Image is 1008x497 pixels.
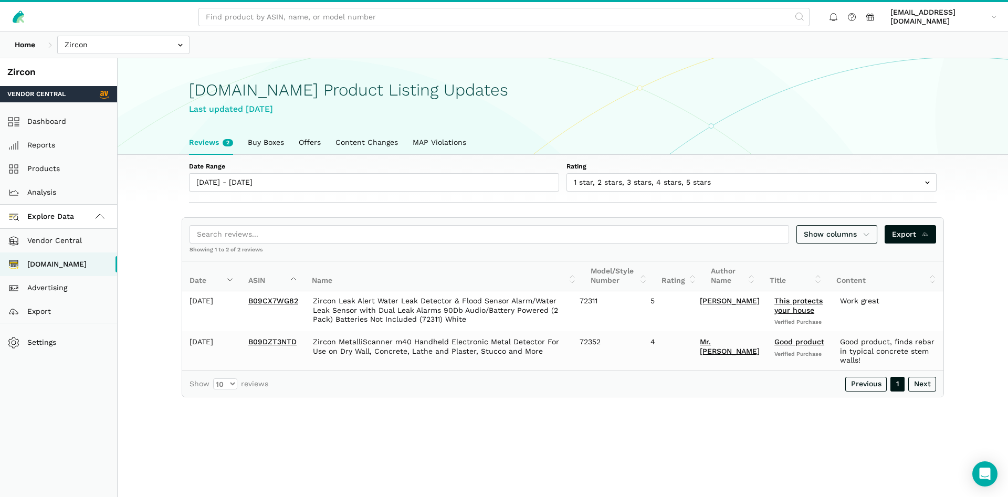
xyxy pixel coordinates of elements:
a: Reviews2 [182,131,240,155]
th: Author Name: activate to sort column ascending [703,261,762,291]
a: Offers [291,131,328,155]
th: Rating: activate to sort column ascending [654,261,703,291]
th: Title: activate to sort column ascending [762,261,829,291]
div: Open Intercom Messenger [972,461,997,487]
select: Showreviews [213,378,237,389]
td: Zircon MetalliScanner m40 Handheld Electronic Metal Detector For Use on Dry Wall, Concrete, Lathe... [306,332,572,371]
td: [DATE] [182,332,241,371]
a: Buy Boxes [240,131,291,155]
td: 4 [643,332,692,371]
span: Vendor Central [7,90,66,99]
td: Zircon Leak Alert Water Leak Detector & Flood Sensor Alarm/Water Leak Sensor with Dual Leak Alarm... [306,291,572,332]
a: [PERSON_NAME] [700,297,760,305]
input: Find product by ASIN, name, or model number [198,8,810,26]
a: Home [7,36,43,54]
a: Show columns [796,225,877,244]
div: Zircon [7,66,110,79]
span: Verified Purchase [774,319,825,326]
input: 1 star, 2 stars, 3 stars, 4 stars, 5 stars [566,173,937,192]
label: Date Range [189,162,559,172]
th: Content: activate to sort column ascending [829,261,943,291]
h1: [DOMAIN_NAME] Product Listing Updates [189,81,937,99]
span: Explore Data [11,210,74,223]
a: MAP Violations [405,131,474,155]
input: Search reviews... [190,225,789,244]
a: This protects your house [774,297,823,314]
span: Export [892,229,929,240]
td: 72352 [572,332,643,371]
span: [EMAIL_ADDRESS][DOMAIN_NAME] [890,8,988,26]
a: Good product [774,337,824,346]
span: New reviews in the last week [223,139,233,146]
label: Rating [566,162,937,172]
div: Last updated [DATE] [189,103,937,116]
label: Show reviews [190,378,268,389]
td: [DATE] [182,291,241,332]
th: Model/Style Number: activate to sort column ascending [583,261,654,291]
th: ASIN: activate to sort column ascending [241,261,304,291]
div: Showing 1 to 2 of 2 reviews [182,246,943,261]
th: Name: activate to sort column ascending [304,261,583,291]
a: Previous [845,377,887,392]
span: Verified Purchase [774,351,825,358]
a: Next [908,377,936,392]
a: B09DZT3NTD [248,337,297,346]
td: 5 [643,291,692,332]
td: 72311 [572,291,643,332]
a: Content Changes [328,131,405,155]
a: 1 [890,377,905,392]
div: Work great [840,297,936,306]
input: Zircon [57,36,190,54]
th: Date: activate to sort column ascending [182,261,241,291]
a: Export [885,225,937,244]
div: Good product, finds rebar in typical concrete stem walls! [840,337,936,365]
a: [EMAIL_ADDRESS][DOMAIN_NAME] [887,6,1001,28]
a: Mr. [PERSON_NAME] [700,337,760,355]
span: Show columns [804,229,870,240]
a: B09CX7WG82 [248,297,298,305]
